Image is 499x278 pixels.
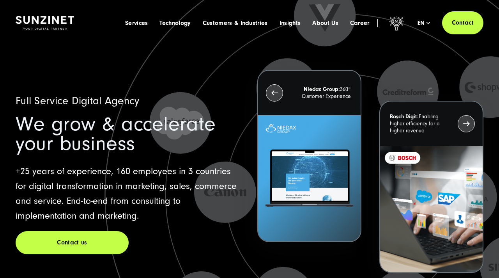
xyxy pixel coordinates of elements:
[380,146,483,272] img: recent-project_BOSCH_2024-03
[258,115,361,241] img: Letztes Projekt von Niedax. Ein Laptop auf dem die Niedax Website geöffnet ist, auf blauem Hinter...
[390,113,453,134] p: Enabling higher efficiency for a higher revenue
[287,86,351,100] p: 360° Customer Experience
[125,19,148,27] a: Services
[350,19,370,27] a: Career
[16,95,140,107] span: Full Service Digital Agency
[159,19,191,27] a: Technology
[418,19,430,27] div: en
[379,101,483,273] button: Bosch Digit:Enabling higher efficiency for a higher revenue recent-project_BOSCH_2024-03
[280,19,301,27] a: Insights
[16,164,242,223] p: +25 years of experience, 160 employees in 3 countries for digital transformation in marketing, sa...
[257,70,361,242] button: Niedax Group:360° Customer Experience Letztes Projekt von Niedax. Ein Laptop auf dem die Niedax W...
[203,19,268,27] a: Customers & Industries
[312,19,338,27] a: About Us
[16,112,216,155] span: We grow & accelerate your business
[442,11,483,34] a: Contact
[16,231,129,254] a: Contact us
[304,86,340,93] strong: Niedax Group:
[16,16,74,30] img: SUNZINET Full Service Digital Agentur
[390,114,419,120] strong: Bosch Digit:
